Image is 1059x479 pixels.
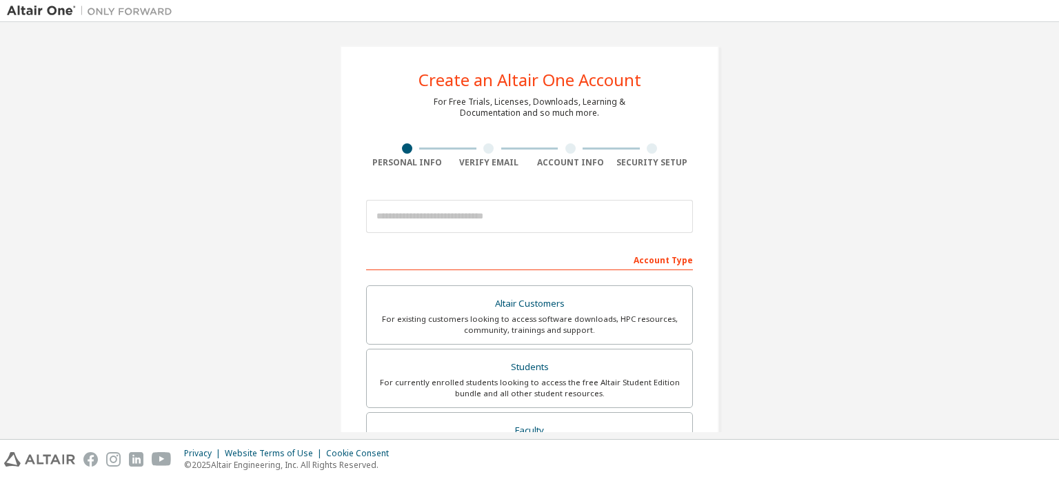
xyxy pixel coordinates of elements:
img: Altair One [7,4,179,18]
div: Cookie Consent [326,448,397,459]
div: Account Info [529,157,612,168]
div: Faculty [375,421,684,440]
img: linkedin.svg [129,452,143,467]
div: Students [375,358,684,377]
img: facebook.svg [83,452,98,467]
img: altair_logo.svg [4,452,75,467]
div: For existing customers looking to access software downloads, HPC resources, community, trainings ... [375,314,684,336]
div: Website Terms of Use [225,448,326,459]
div: Altair Customers [375,294,684,314]
div: For currently enrolled students looking to access the free Altair Student Edition bundle and all ... [375,377,684,399]
div: Personal Info [366,157,448,168]
div: Account Type [366,248,693,270]
img: instagram.svg [106,452,121,467]
div: Verify Email [448,157,530,168]
div: Security Setup [612,157,694,168]
img: youtube.svg [152,452,172,467]
p: © 2025 Altair Engineering, Inc. All Rights Reserved. [184,459,397,471]
div: Create an Altair One Account [418,72,641,88]
div: For Free Trials, Licenses, Downloads, Learning & Documentation and so much more. [434,96,625,119]
div: Privacy [184,448,225,459]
